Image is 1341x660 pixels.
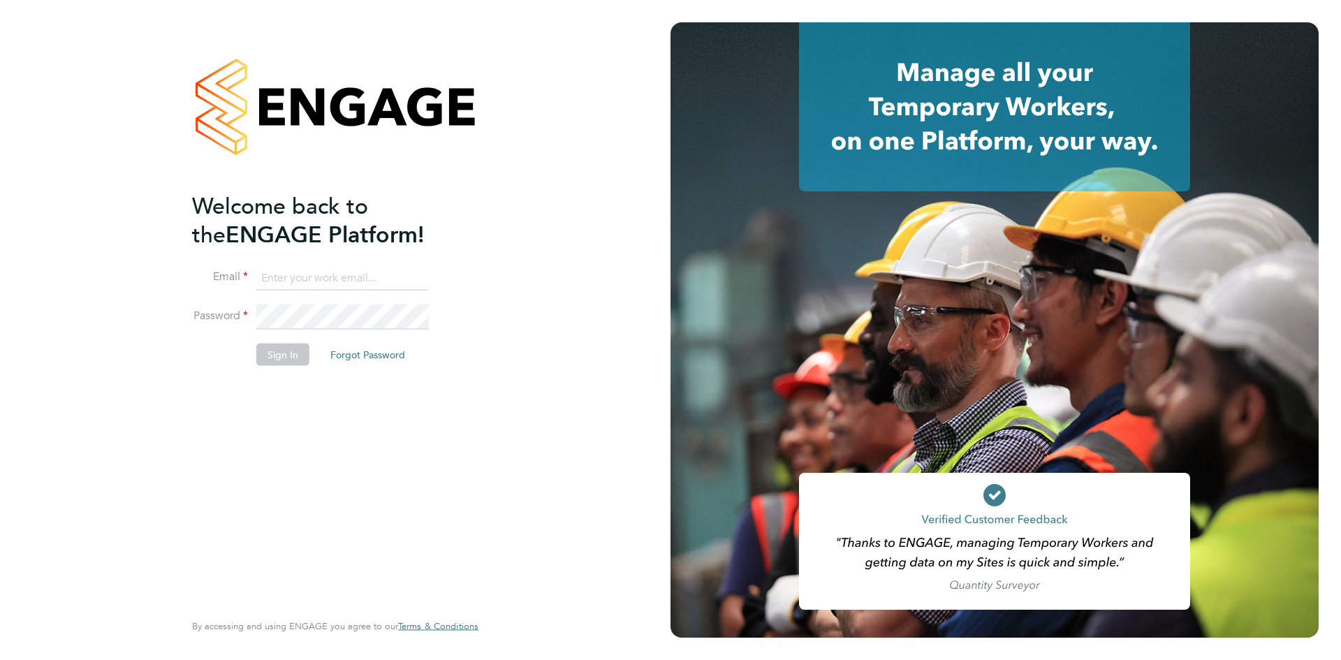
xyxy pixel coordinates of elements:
[256,265,429,291] input: Enter your work email...
[398,620,478,632] span: Terms & Conditions
[192,191,464,249] h2: ENGAGE Platform!
[192,192,368,248] span: Welcome back to the
[398,621,478,632] a: Terms & Conditions
[192,270,248,284] label: Email
[192,309,248,323] label: Password
[192,620,478,632] span: By accessing and using ENGAGE you agree to our
[256,343,309,365] button: Sign In
[319,343,416,365] button: Forgot Password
